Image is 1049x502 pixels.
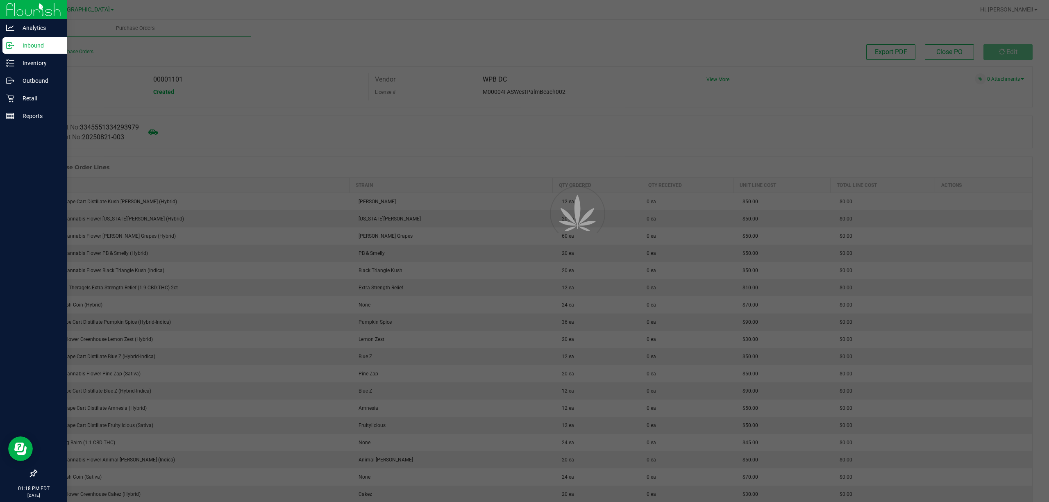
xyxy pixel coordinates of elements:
inline-svg: Inbound [6,41,14,50]
p: Analytics [14,23,64,33]
p: [DATE] [4,492,64,498]
inline-svg: Analytics [6,24,14,32]
p: Inventory [14,58,64,68]
inline-svg: Retail [6,94,14,102]
inline-svg: Inventory [6,59,14,67]
inline-svg: Outbound [6,77,14,85]
p: 01:18 PM EDT [4,485,64,492]
p: Outbound [14,76,64,86]
p: Reports [14,111,64,121]
inline-svg: Reports [6,112,14,120]
p: Retail [14,93,64,103]
iframe: Resource center [8,436,33,461]
p: Inbound [14,41,64,50]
